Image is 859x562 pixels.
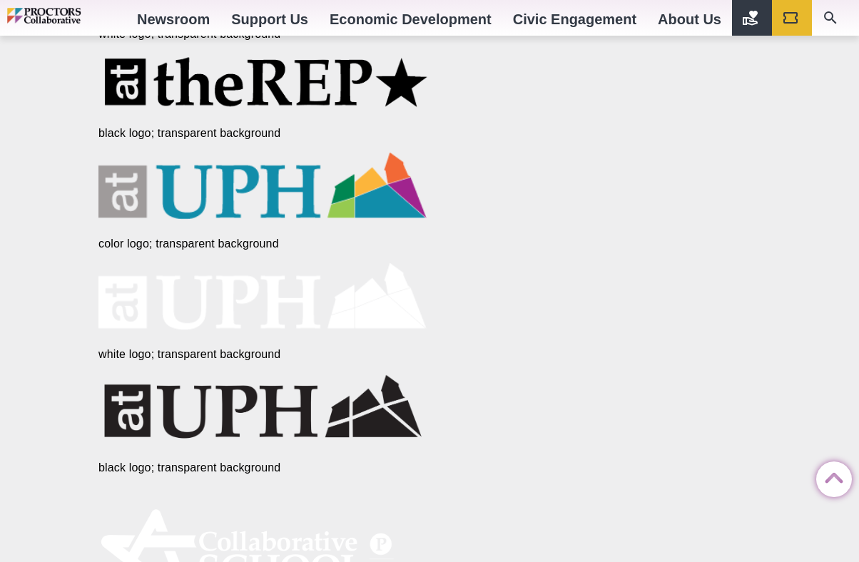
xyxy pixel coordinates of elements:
[98,347,518,362] figcaption: white logo; transparent background
[98,236,518,252] figcaption: color logo; transparent background
[98,126,518,141] figcaption: black logo; transparent background
[98,460,518,476] figcaption: black logo; transparent background
[7,8,126,24] img: Proctors logo
[816,462,845,491] a: Back to Top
